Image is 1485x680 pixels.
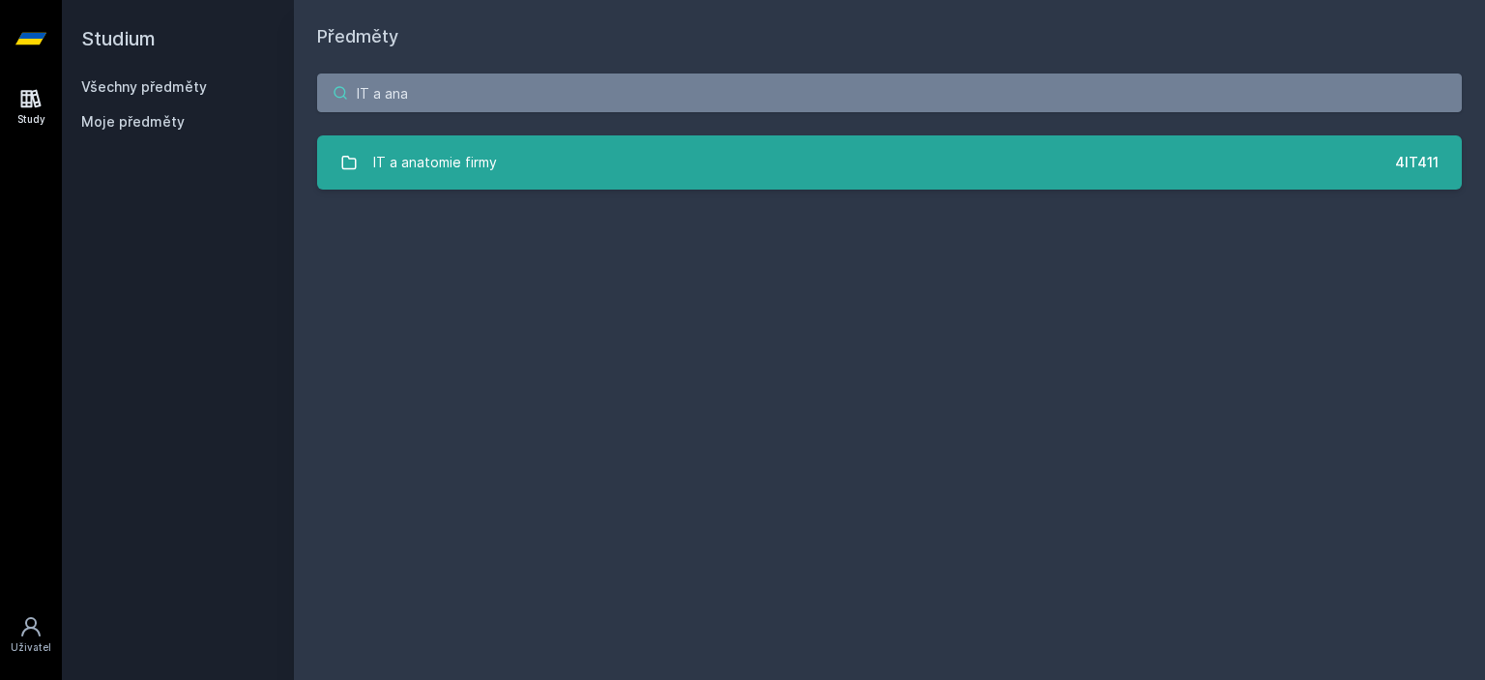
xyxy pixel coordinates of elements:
[1395,153,1439,172] div: 4IT411
[17,112,45,127] div: Study
[317,23,1462,50] h1: Předměty
[373,143,497,182] div: IT a anatomie firmy
[11,640,51,655] div: Uživatel
[4,606,58,665] a: Uživatel
[317,74,1462,112] input: Název nebo ident předmětu…
[4,77,58,136] a: Study
[81,112,185,132] span: Moje předměty
[317,135,1462,190] a: IT a anatomie firmy 4IT411
[81,78,207,95] a: Všechny předměty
